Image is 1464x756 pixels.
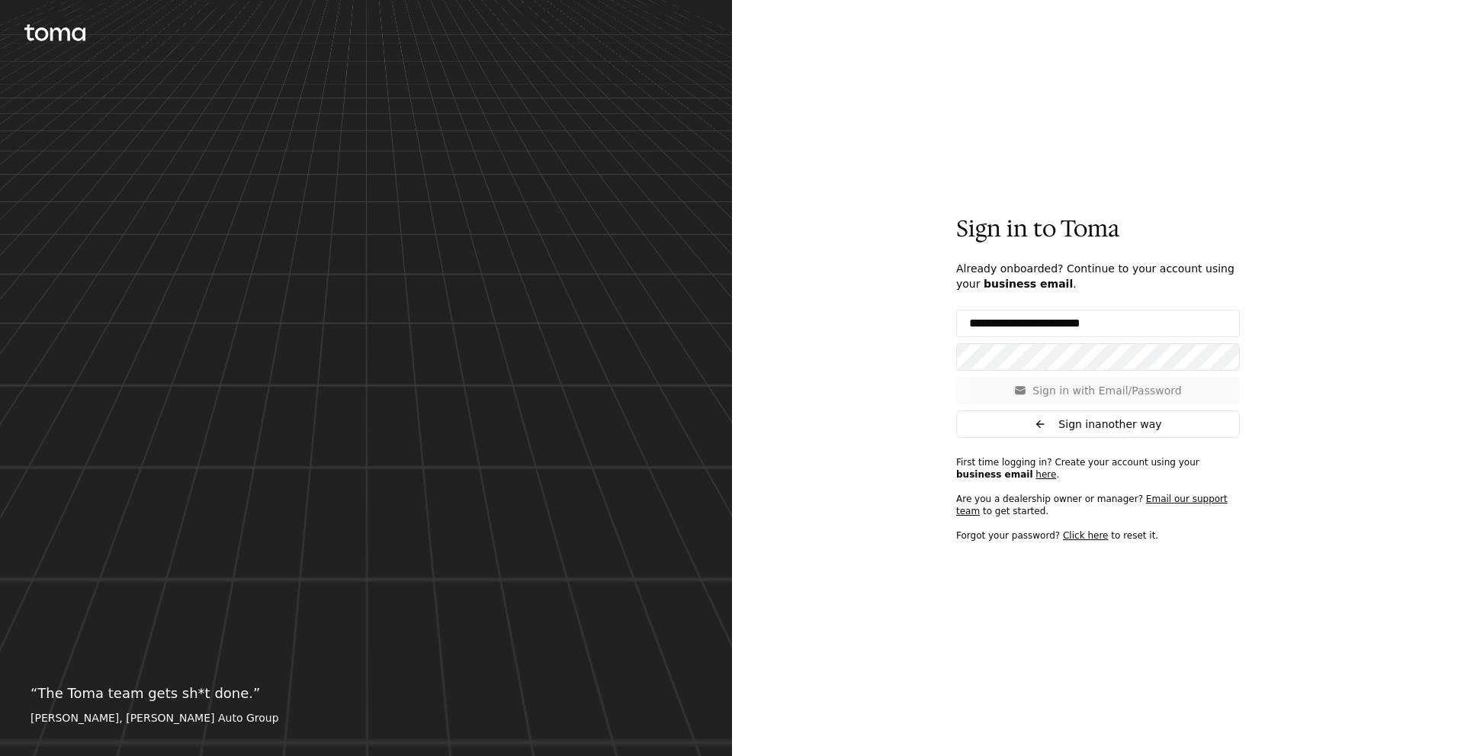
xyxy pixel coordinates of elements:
[1035,469,1056,480] a: here
[956,494,1228,516] a: Email our support team
[984,278,1073,290] span: business email
[956,469,1033,480] span: business email
[1063,530,1108,541] span: Click here
[30,710,701,725] footer: [PERSON_NAME], [PERSON_NAME] Auto Group
[956,529,1240,542] p: Forgot your password? to reset it.
[956,456,1240,542] p: First time logging in? Create your account using your . Are you a dealership owner or manager? to...
[956,410,1240,438] button: Sign inanother way
[30,683,701,704] p: “ The Toma team gets sh*t done. ”
[1058,417,1161,432] span: Sign in another way
[956,215,1240,243] p: Sign in to Toma
[956,261,1240,291] p: Already onboarded? Continue to your account using your .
